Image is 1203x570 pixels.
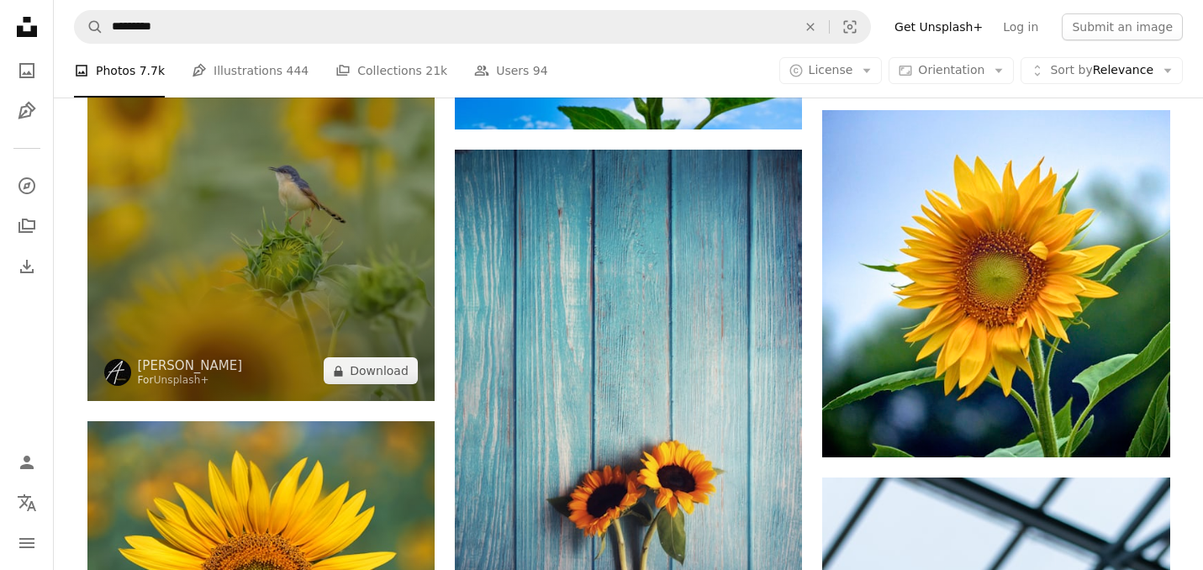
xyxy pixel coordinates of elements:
a: Home — Unsplash [10,10,44,47]
a: macro shot of yellow sunflower [822,276,1169,291]
button: Clear [792,11,829,43]
button: Menu [10,526,44,560]
button: Orientation [889,57,1014,84]
a: Get Unsplash+ [884,13,993,40]
span: License [809,63,853,77]
a: a small bird sitting on top of a sunflower [87,176,435,191]
a: Illustrations 444 [192,44,309,98]
button: Download [324,357,418,384]
span: Relevance [1050,62,1153,79]
button: Language [10,486,44,520]
span: Sort by [1050,63,1092,77]
img: macro shot of yellow sunflower [822,110,1169,457]
button: Sort byRelevance [1021,57,1183,84]
button: Visual search [830,11,870,43]
a: [PERSON_NAME] [138,357,243,374]
a: Log in [993,13,1048,40]
a: Log in / Sign up [10,446,44,479]
a: Illustrations [10,94,44,128]
a: Users 94 [474,44,548,98]
div: For [138,374,243,388]
form: Find visuals sitewide [74,10,871,44]
button: License [779,57,883,84]
span: Orientation [918,63,984,77]
a: Photos [10,54,44,87]
button: Submit an image [1062,13,1183,40]
span: 94 [533,61,548,80]
img: Go to Abhijit Sinha's profile [104,359,131,386]
button: Search Unsplash [75,11,103,43]
a: Unsplash+ [154,374,209,386]
a: Explore [10,169,44,203]
a: two yellow sunflowers on gray wooden surface [455,400,802,415]
span: 444 [287,61,309,80]
span: 21k [425,61,447,80]
a: Download History [10,250,44,283]
a: Collections 21k [335,44,447,98]
a: Collections [10,209,44,243]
